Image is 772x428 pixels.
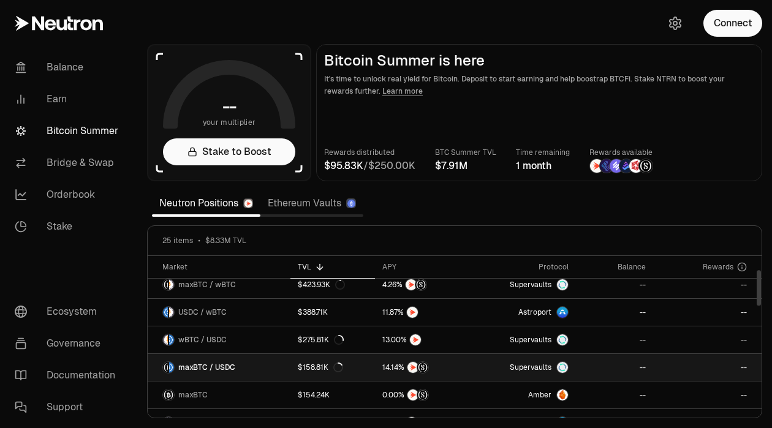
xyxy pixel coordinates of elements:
[290,271,375,298] a: $423.93K
[557,389,568,400] img: Amber
[324,52,754,69] h2: Bitcoin Summer is here
[178,362,235,372] span: maxBTC / USDC
[244,200,252,208] img: Neutron Logo
[703,10,762,37] button: Connect
[290,381,375,408] a: $154.24K
[583,262,646,272] div: Balance
[475,271,576,298] a: SupervaultsSupervaults
[417,389,428,400] img: Structured Points
[653,299,762,326] a: --
[475,299,576,326] a: Astroport
[576,354,653,381] a: --
[148,381,290,408] a: maxBTC LogomaxBTC
[639,159,653,173] img: Structured Points
[475,381,576,408] a: AmberAmber
[653,381,762,408] a: --
[375,381,475,408] a: NTRNStructured Points
[629,159,643,173] img: Mars Fragments
[178,335,227,345] span: wBTC / USDC
[324,146,415,159] p: Rewards distributed
[407,389,418,400] img: NTRN
[375,354,475,381] a: NTRNStructured Points
[5,211,132,242] a: Stake
[435,146,496,159] p: BTC Summer TVL
[324,159,415,173] div: /
[382,334,468,346] button: NTRN
[653,271,762,298] a: --
[382,279,468,291] button: NTRNStructured Points
[163,362,168,373] img: maxBTC Logo
[5,83,132,115] a: Earn
[5,296,132,328] a: Ecosystem
[576,381,653,408] a: --
[324,73,754,97] p: It's time to unlock real yield for Bitcoin. Deposit to start earning and help boostrap BTCFi. Sta...
[528,390,551,400] span: Amber
[298,280,345,290] div: $423.93K
[375,326,475,353] a: NTRN
[557,334,568,345] img: Supervaults
[203,116,256,129] span: your multiplier
[290,299,375,326] a: $388.71K
[290,354,375,381] a: $158.81K
[5,391,132,423] a: Support
[382,389,468,401] button: NTRNStructured Points
[5,179,132,211] a: Orderbook
[510,362,551,372] span: Supervaults
[510,280,551,290] span: Supervaults
[518,307,551,317] span: Astroport
[407,307,418,318] img: NTRN
[653,354,762,381] a: --
[653,326,762,353] a: --
[163,417,168,428] img: wBTC Logo
[5,51,132,83] a: Balance
[576,326,653,353] a: --
[163,307,168,318] img: USDC Logo
[169,279,174,290] img: wBTC Logo
[5,115,132,147] a: Bitcoin Summer
[178,307,227,317] span: USDC / wBTC
[475,354,576,381] a: SupervaultsSupervaults
[205,236,246,246] span: $8.33M TVL
[148,354,290,381] a: maxBTC LogoUSDC LogomaxBTC / USDC
[516,146,570,159] p: Time remaining
[148,299,290,326] a: USDC LogowBTC LogoUSDC / wBTC
[5,359,132,391] a: Documentation
[576,299,653,326] a: --
[5,147,132,179] a: Bridge & Swap
[178,280,236,290] span: maxBTC / wBTC
[406,279,417,290] img: NTRN
[5,328,132,359] a: Governance
[148,271,290,298] a: maxBTC LogowBTC LogomaxBTC / wBTC
[169,334,174,345] img: USDC Logo
[163,138,295,165] a: Stake to Boost
[298,307,328,317] div: $388.71K
[407,362,418,373] img: NTRN
[619,159,633,173] img: Bedrock Diamonds
[382,86,423,96] a: Learn more
[178,390,208,400] span: maxBTC
[298,390,330,400] div: $154.24K
[298,335,344,345] div: $275.81K
[260,191,363,216] a: Ethereum Vaults
[162,236,193,246] span: 25 items
[163,334,168,345] img: wBTC Logo
[169,417,174,428] img: wBTC.axl Logo
[382,262,468,272] div: APY
[148,326,290,353] a: wBTC LogoUSDC LogowBTC / USDC
[162,262,283,272] div: Market
[163,389,174,400] img: maxBTC Logo
[600,159,613,173] img: EtherFi Points
[152,191,260,216] a: Neutron Positions
[169,362,174,373] img: USDC Logo
[703,262,733,272] span: Rewards
[290,326,375,353] a: $275.81K
[590,159,604,173] img: NTRN
[298,362,343,372] div: $158.81K
[589,146,653,159] p: Rewards available
[610,159,623,173] img: Solv Points
[222,97,237,116] h1: --
[163,279,168,290] img: maxBTC Logo
[298,262,368,272] div: TVL
[169,307,174,318] img: wBTC Logo
[557,362,568,373] img: Supervaults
